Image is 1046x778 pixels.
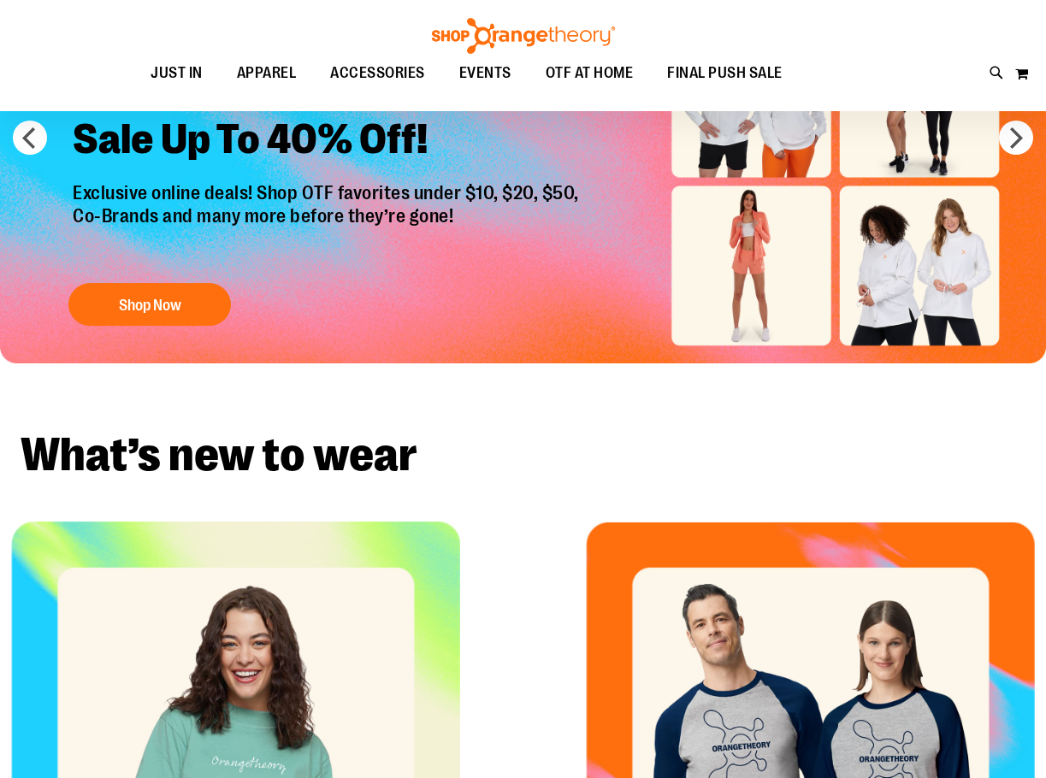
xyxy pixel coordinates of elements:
[13,121,47,155] button: prev
[237,54,297,92] span: APPAREL
[60,50,596,334] a: Final Chance To Save -Sale Up To 40% Off! Exclusive online deals! Shop OTF favorites under $10, $...
[459,54,511,92] span: EVENTS
[999,121,1033,155] button: next
[442,54,529,93] a: EVENTS
[220,54,314,93] a: APPAREL
[529,54,651,93] a: OTF AT HOME
[429,18,618,54] img: Shop Orangetheory
[650,54,800,93] a: FINAL PUSH SALE
[546,54,634,92] span: OTF AT HOME
[133,54,220,93] a: JUST IN
[330,54,425,92] span: ACCESSORIES
[151,54,203,92] span: JUST IN
[667,54,783,92] span: FINAL PUSH SALE
[60,50,596,182] h2: Final Chance To Save - Sale Up To 40% Off!
[60,182,596,266] p: Exclusive online deals! Shop OTF favorites under $10, $20, $50, Co-Brands and many more before th...
[21,432,1025,479] h2: What’s new to wear
[313,54,442,93] a: ACCESSORIES
[68,283,231,326] button: Shop Now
